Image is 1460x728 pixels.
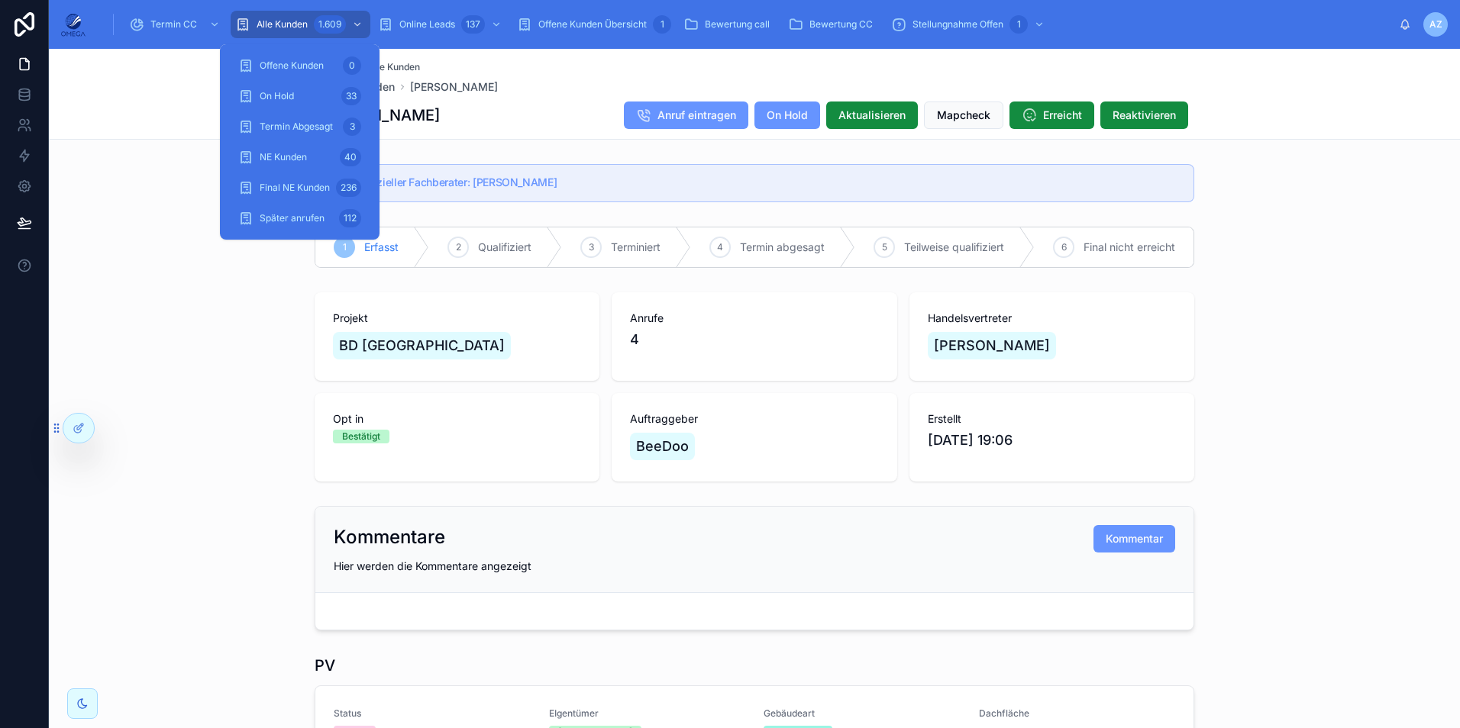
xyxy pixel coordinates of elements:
span: Bewertung CC [809,18,873,31]
h5: Potenzieller Fachberater: Fabian Hindenberg [349,177,1181,188]
span: EIgentümer [549,707,746,720]
a: Bewertung CC [783,11,883,38]
span: Projekt [333,311,581,326]
span: Dachfläche [979,707,1176,720]
span: Erstellt [928,411,1176,427]
a: Termin Abgesagt3 [229,113,370,140]
span: Gebäudeart [764,707,961,720]
span: 5 [882,241,887,253]
span: Aktualisieren [838,108,906,123]
span: Termin CC [150,18,197,31]
span: 6 [1061,241,1067,253]
span: Kommentar [1106,531,1163,546]
span: Offene Kunden [260,60,324,72]
span: Status [334,707,531,720]
span: Reaktivieren [1113,108,1176,123]
span: 3 [589,241,594,253]
div: 33 [341,87,361,105]
span: Termin Abgesagt [260,121,333,133]
span: Online Leads [399,18,455,31]
span: Termin abgesagt [740,240,825,255]
a: Bewertung call [679,11,780,38]
span: Bewertung call [705,18,770,31]
a: Offene Kunden Übersicht1 [512,11,676,38]
a: Termin CC [124,11,228,38]
span: Stellungnahme Offen [912,18,1003,31]
a: Stellungnahme Offen1 [887,11,1052,38]
a: NE Kunden40 [229,143,370,171]
span: Opt in [333,411,581,427]
span: Später anrufen [260,212,325,224]
span: AZ [1429,18,1442,31]
div: scrollable content [98,8,1399,41]
span: [DATE] 19:06 [928,430,1176,451]
span: 4 [630,329,639,350]
div: 3 [343,118,361,136]
button: Reaktivieren [1100,101,1188,129]
span: On Hold [767,108,808,123]
span: Erfasst [364,240,399,255]
span: Mapcheck [937,108,990,123]
a: [PERSON_NAME] [410,79,498,95]
span: BeeDoo [636,436,689,457]
a: Online Leads137 [373,11,509,38]
span: Erreicht [1043,108,1082,123]
span: Auftraggeber [630,411,878,427]
a: Final NE Kunden236 [229,174,370,201]
span: 2 [456,241,461,253]
span: Anrufe [630,311,878,326]
img: App logo [61,12,86,37]
span: Handelsvertreter [928,311,1176,326]
div: 1 [653,15,671,34]
span: Final NE Kunden [260,182,330,194]
span: Final nicht erreicht [1084,240,1175,255]
div: 1.609 [314,15,346,34]
div: 1 [1009,15,1028,34]
h2: Kommentare [334,525,445,549]
button: On Hold [754,101,820,129]
div: 40 [340,148,361,166]
div: Bestätigt [342,430,380,443]
div: 112 [339,209,361,227]
div: 137 [461,15,485,34]
a: Offene Kunden0 [229,52,370,79]
span: [PERSON_NAME] [934,335,1050,356]
span: Teilweise qualifiziert [904,240,1004,255]
div: 0 [343,56,361,75]
span: BD [GEOGRAPHIC_DATA] [339,335,505,356]
span: On Hold [260,90,294,102]
button: Anruf eintragen [624,101,748,129]
span: Hier werden die Kommentare angezeigt [334,559,531,572]
span: Anruf eintragen [657,108,736,123]
a: Später anrufen112 [229,205,370,232]
span: NE Kunden [260,151,307,163]
a: Alle Kunden1.609 [231,11,370,38]
button: Kommentar [1093,525,1175,552]
span: 1 [343,241,347,253]
span: 4 [717,241,723,253]
span: Alle Kunden [257,18,308,31]
button: Erreicht [1009,101,1094,129]
span: Offene Kunden Übersicht [538,18,647,31]
span: Qualifiziert [478,240,531,255]
span: Terminiert [611,240,661,255]
button: Aktualisieren [826,101,918,129]
a: On Hold33 [229,82,370,110]
div: 236 [336,179,361,197]
h1: PV [315,655,335,676]
button: Mapcheck [924,101,1003,129]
